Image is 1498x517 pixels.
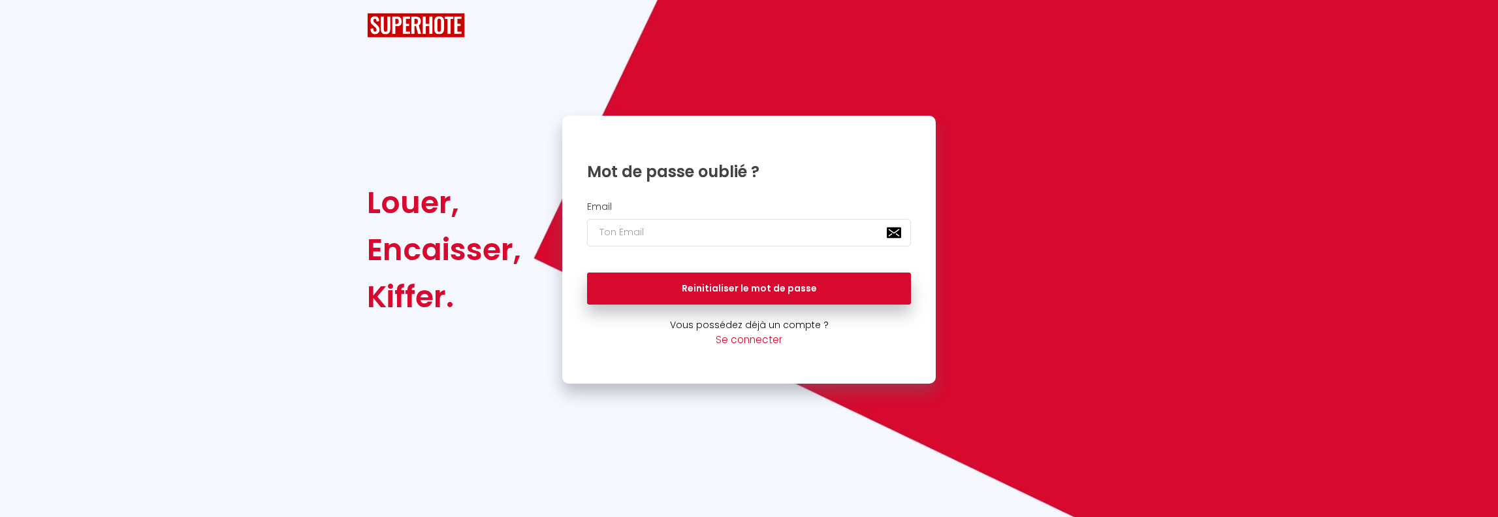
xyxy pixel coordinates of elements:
[367,226,521,273] div: Encaisser,
[716,333,782,346] a: Se connecter
[587,273,911,305] button: Reinitialiser le mot de passe
[587,161,911,182] h1: Mot de passe oublié ?
[587,219,911,246] input: Ton Email
[367,179,521,226] div: Louer,
[587,201,911,212] h2: Email
[367,273,521,320] div: Kiffer.
[562,318,936,332] p: Vous possédez déjà un compte ?
[367,13,465,37] img: SuperHote logo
